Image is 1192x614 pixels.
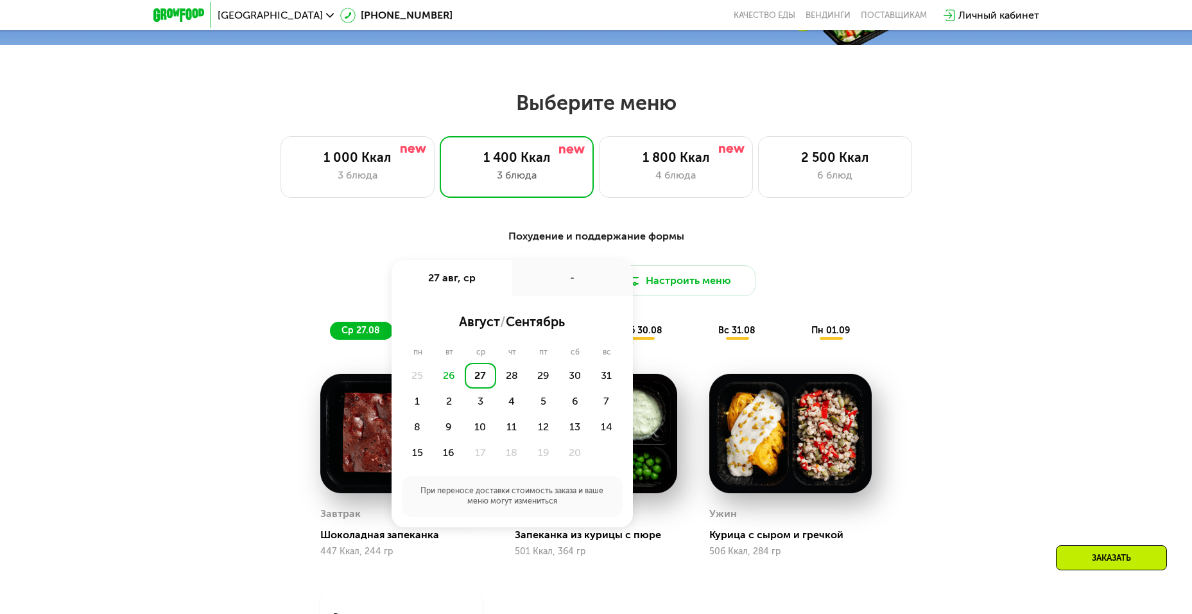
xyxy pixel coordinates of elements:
div: 2 [433,389,465,414]
div: 447 Ккал, 244 гр [320,547,483,557]
div: 27 авг, ср [392,260,512,296]
div: 15 [402,440,433,466]
div: пт [528,347,559,358]
div: - [512,260,633,296]
div: 28 [496,363,528,389]
div: 26 [433,363,465,389]
div: 7 [591,389,622,414]
span: вс 31.08 [718,325,756,336]
button: Настроить меню [601,265,756,296]
div: 4 блюда [612,168,739,183]
div: 1 400 Ккал [453,150,580,165]
div: Ужин [709,504,737,523]
span: сентябрь [506,314,565,329]
div: 13 [559,414,591,440]
span: [GEOGRAPHIC_DATA] [218,10,323,21]
div: Курица с сыром и гречкой [709,529,882,541]
div: 1 800 Ккал [612,150,739,165]
span: пн 01.09 [811,325,850,336]
div: 29 [528,363,559,389]
div: Заказать [1056,545,1167,570]
div: 9 [433,414,465,440]
div: чт [497,347,528,358]
div: 1 [402,389,433,414]
span: сб 30.08 [623,325,662,336]
div: 25 [402,363,433,389]
div: 10 [465,414,496,440]
div: вс [591,347,623,358]
div: пн [402,347,434,358]
div: 3 блюда [453,168,580,183]
div: вт [434,347,465,358]
div: ср [465,347,497,358]
div: 18 [496,440,528,466]
div: 14 [591,414,622,440]
a: [PHONE_NUMBER] [340,8,453,23]
div: 6 блюд [772,168,899,183]
div: 12 [528,414,559,440]
div: 6 [559,389,591,414]
h2: Выберите меню [41,90,1151,116]
div: 1 000 Ккал [294,150,421,165]
div: 11 [496,414,528,440]
div: 506 Ккал, 284 гр [709,547,872,557]
div: 20 [559,440,591,466]
div: 31 [591,363,622,389]
div: Завтрак [320,504,361,523]
div: 27 [465,363,496,389]
div: 19 [528,440,559,466]
div: Запеканка из курицы с пюре [515,529,687,541]
span: август [459,314,500,329]
a: Качество еды [734,10,795,21]
span: ср 27.08 [341,325,380,336]
div: Шоколадная запеканка [320,529,493,541]
div: Похудение и поддержание формы [216,229,976,245]
div: Личный кабинет [958,8,1039,23]
div: 17 [465,440,496,466]
a: Вендинги [806,10,851,21]
span: / [500,314,506,329]
div: 3 блюда [294,168,421,183]
div: 4 [496,389,528,414]
div: 8 [402,414,433,440]
div: При переносе доставки стоимость заказа и ваше меню могут измениться [402,476,623,517]
div: 2 500 Ккал [772,150,899,165]
div: 3 [465,389,496,414]
div: 501 Ккал, 364 гр [515,547,677,557]
div: 5 [528,389,559,414]
div: 16 [433,440,465,466]
div: 30 [559,363,591,389]
div: поставщикам [861,10,927,21]
div: сб [559,347,591,358]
